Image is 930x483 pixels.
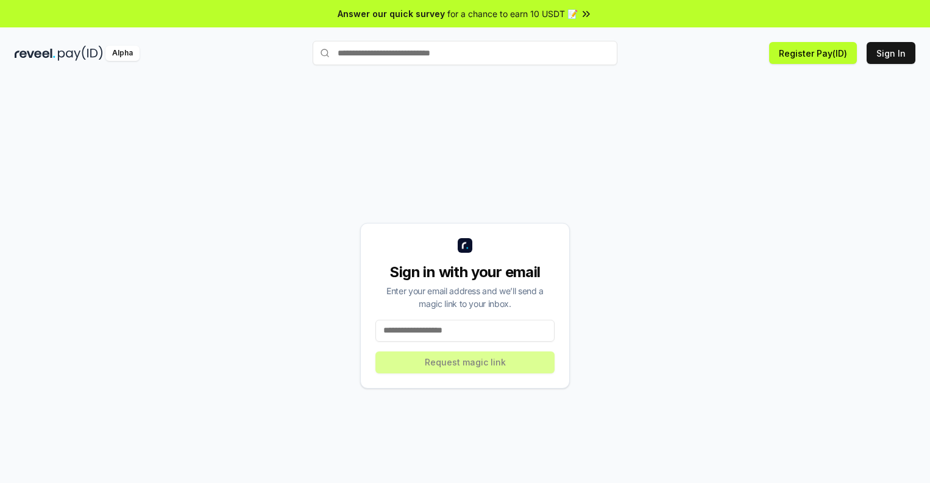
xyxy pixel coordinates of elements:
div: Alpha [105,46,140,61]
span: for a chance to earn 10 USDT 📝 [447,7,578,20]
div: Sign in with your email [375,263,555,282]
button: Sign In [867,42,915,64]
img: reveel_dark [15,46,55,61]
button: Register Pay(ID) [769,42,857,64]
img: logo_small [458,238,472,253]
div: Enter your email address and we’ll send a magic link to your inbox. [375,284,555,310]
span: Answer our quick survey [338,7,445,20]
img: pay_id [58,46,103,61]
